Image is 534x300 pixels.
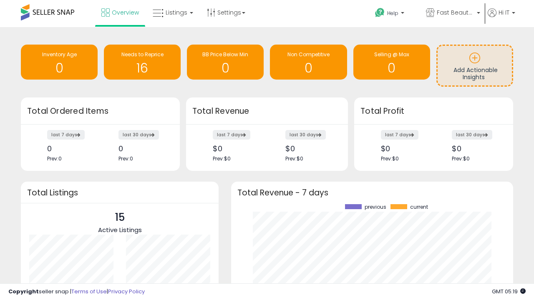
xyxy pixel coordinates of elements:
[187,45,264,80] a: BB Price Below Min 0
[368,1,418,27] a: Help
[192,105,342,117] h3: Total Revenue
[270,45,347,80] a: Non Competitive 0
[21,45,98,80] a: Inventory Age 0
[287,51,330,58] span: Non Competitive
[381,130,418,140] label: last 7 days
[410,204,428,210] span: current
[42,51,77,58] span: Inventory Age
[452,144,499,153] div: $0
[365,204,386,210] span: previous
[8,287,39,295] strong: Copyright
[374,51,409,58] span: Selling @ Max
[499,8,509,17] span: Hi IT
[8,288,145,296] div: seller snap | |
[285,155,303,162] span: Prev: $0
[121,51,164,58] span: Needs to Reprice
[285,130,326,140] label: last 30 days
[437,8,474,17] span: Fast Beauty ([GEOGRAPHIC_DATA])
[27,105,174,117] h3: Total Ordered Items
[98,210,142,225] p: 15
[488,8,515,27] a: Hi IT
[98,225,142,234] span: Active Listings
[27,190,212,196] h3: Total Listings
[237,190,507,196] h3: Total Revenue - 7 days
[71,287,107,295] a: Terms of Use
[47,130,85,140] label: last 7 days
[213,130,250,140] label: last 7 days
[452,155,470,162] span: Prev: $0
[453,66,498,82] span: Add Actionable Insights
[112,8,139,17] span: Overview
[381,155,399,162] span: Prev: $0
[118,130,159,140] label: last 30 days
[274,61,343,75] h1: 0
[202,51,248,58] span: BB Price Below Min
[108,61,176,75] h1: 16
[104,45,181,80] a: Needs to Reprice 16
[285,144,333,153] div: $0
[375,7,385,18] i: Get Help
[47,144,94,153] div: 0
[213,144,261,153] div: $0
[438,46,512,85] a: Add Actionable Insights
[47,155,62,162] span: Prev: 0
[452,130,492,140] label: last 30 days
[25,61,93,75] h1: 0
[191,61,259,75] h1: 0
[166,8,187,17] span: Listings
[360,105,507,117] h3: Total Profit
[118,155,133,162] span: Prev: 0
[118,144,165,153] div: 0
[358,61,426,75] h1: 0
[108,287,145,295] a: Privacy Policy
[387,10,398,17] span: Help
[353,45,430,80] a: Selling @ Max 0
[213,155,231,162] span: Prev: $0
[381,144,428,153] div: $0
[492,287,526,295] span: 2025-08-13 05:19 GMT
